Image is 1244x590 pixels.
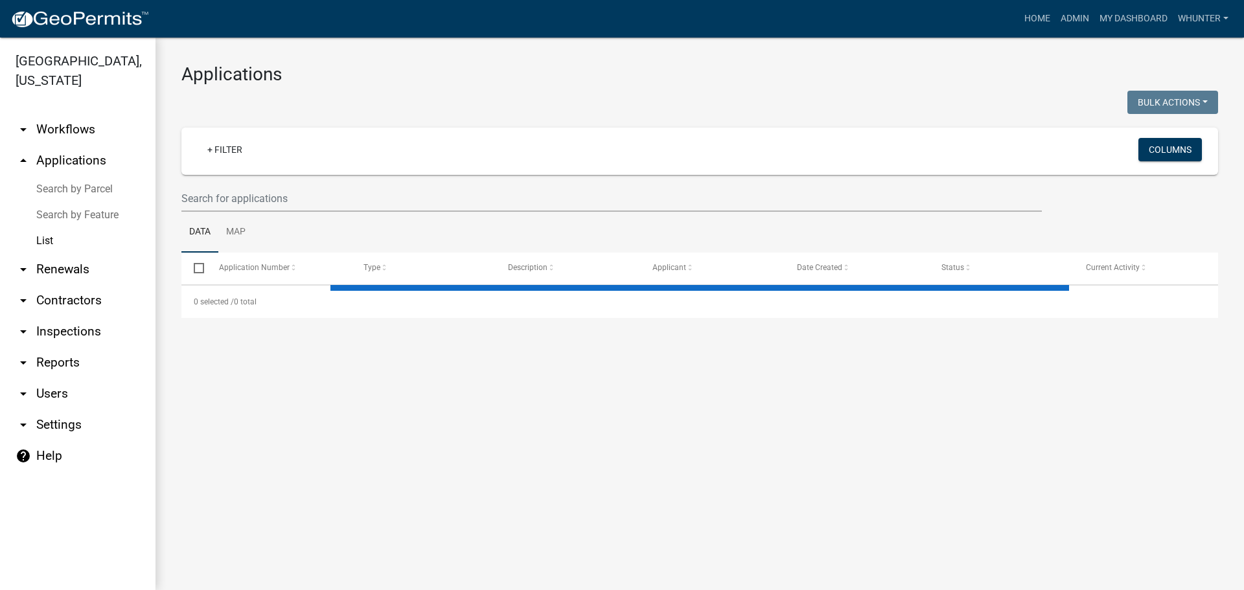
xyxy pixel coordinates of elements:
h3: Applications [181,63,1218,85]
i: arrow_drop_down [16,324,31,339]
button: Columns [1138,138,1202,161]
a: + Filter [197,138,253,161]
datatable-header-cell: Current Activity [1074,253,1218,284]
div: 0 total [181,286,1218,318]
i: arrow_drop_down [16,355,31,370]
span: Current Activity [1086,263,1140,272]
i: arrow_drop_down [16,122,31,137]
i: help [16,448,31,464]
datatable-header-cell: Type [351,253,495,284]
datatable-header-cell: Status [929,253,1074,284]
i: arrow_drop_down [16,386,31,402]
span: Type [363,263,380,272]
a: My Dashboard [1094,6,1173,31]
a: Data [181,212,218,253]
a: Map [218,212,253,253]
span: Applicant [652,263,686,272]
span: Description [508,263,547,272]
a: Home [1019,6,1055,31]
a: whunter [1173,6,1234,31]
datatable-header-cell: Date Created [785,253,929,284]
span: 0 selected / [194,297,234,306]
span: Date Created [797,263,842,272]
datatable-header-cell: Select [181,253,206,284]
span: Status [941,263,964,272]
datatable-header-cell: Application Number [206,253,351,284]
a: Admin [1055,6,1094,31]
input: Search for applications [181,185,1042,212]
i: arrow_drop_down [16,262,31,277]
i: arrow_drop_up [16,153,31,168]
i: arrow_drop_down [16,293,31,308]
button: Bulk Actions [1127,91,1218,114]
datatable-header-cell: Applicant [640,253,785,284]
span: Application Number [219,263,290,272]
i: arrow_drop_down [16,417,31,433]
datatable-header-cell: Description [496,253,640,284]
